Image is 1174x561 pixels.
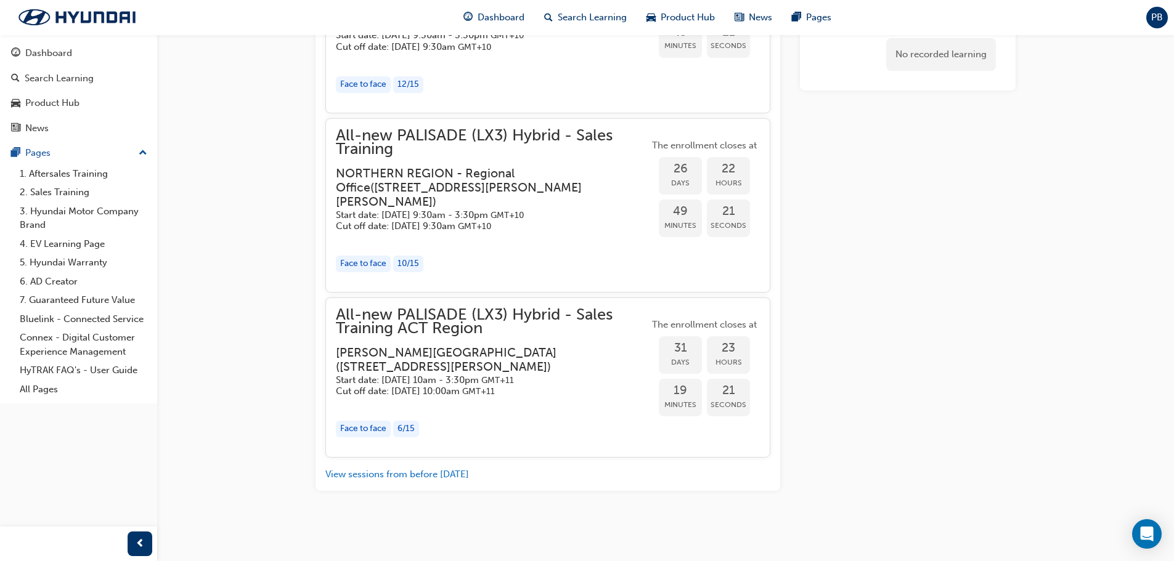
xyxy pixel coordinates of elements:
[11,123,20,134] span: news-icon
[491,210,524,220] span: Australian Eastern Standard Time GMT+10
[15,380,152,399] a: All Pages
[463,10,473,25] span: guage-icon
[336,220,629,232] h5: Cut off date: [DATE] 9:30am
[454,5,534,30] a: guage-iconDashboard
[11,148,20,159] span: pages-icon
[336,308,649,336] span: All-new PALISADE (LX3) Hybrid - Sales Training ACT Region
[659,176,702,190] span: Days
[782,5,841,30] a: pages-iconPages
[336,345,629,374] h3: [PERSON_NAME][GEOGRAPHIC_DATA] ( [STREET_ADDRESS][PERSON_NAME] )
[707,219,750,233] span: Seconds
[15,253,152,272] a: 5. Hyundai Warranty
[806,10,831,25] span: Pages
[707,39,750,53] span: Seconds
[15,291,152,310] a: 7. Guaranteed Future Value
[659,162,702,176] span: 26
[15,272,152,291] a: 6. AD Creator
[749,10,772,25] span: News
[139,145,147,161] span: up-icon
[5,67,152,90] a: Search Learning
[336,256,391,272] div: Face to face
[792,10,801,25] span: pages-icon
[25,96,79,110] div: Product Hub
[478,10,524,25] span: Dashboard
[659,398,702,412] span: Minutes
[11,48,20,59] span: guage-icon
[325,467,469,482] button: View sessions from before [DATE]
[336,41,629,53] h5: Cut off date: [DATE] 9:30am
[136,536,145,552] span: prev-icon
[1132,519,1162,549] div: Open Intercom Messenger
[661,10,715,25] span: Product Hub
[336,129,649,156] span: All-new PALISADE (LX3) Hybrid - Sales Training
[637,5,725,30] a: car-iconProduct Hub
[707,176,750,190] span: Hours
[458,221,491,232] span: Australian Eastern Standard Time GMT+10
[707,341,750,355] span: 23
[15,361,152,380] a: HyTRAK FAQ's - User Guide
[6,4,148,30] img: Trak
[25,121,49,135] div: News
[481,375,514,385] span: Australian Eastern Daylight Time GMT+11
[558,10,627,25] span: Search Learning
[336,308,760,447] button: All-new PALISADE (LX3) Hybrid - Sales Training ACT Region[PERSON_NAME][GEOGRAPHIC_DATA]([STREET_A...
[336,385,629,397] h5: Cut off date: [DATE] 10:00am
[5,42,152,65] a: Dashboard
[659,39,702,53] span: Minutes
[649,318,760,332] span: The enrollment closes at
[336,30,629,41] h5: Start date: [DATE] 9:30am - 3:30pm
[15,235,152,254] a: 4. EV Learning Page
[659,355,702,369] span: Days
[735,10,744,25] span: news-icon
[646,10,656,25] span: car-icon
[1151,10,1163,25] span: PB
[458,42,491,52] span: Australian Eastern Standard Time GMT+10
[5,142,152,164] button: Pages
[336,76,391,93] div: Face to face
[725,5,782,30] a: news-iconNews
[707,398,750,412] span: Seconds
[25,71,94,86] div: Search Learning
[5,117,152,140] a: News
[393,76,423,93] div: 12 / 15
[707,384,750,398] span: 21
[659,219,702,233] span: Minutes
[336,166,629,209] h3: NORTHERN REGION - Regional Office ( [STREET_ADDRESS][PERSON_NAME][PERSON_NAME] )
[462,386,495,397] span: Australian Eastern Daylight Time GMT+11
[15,202,152,235] a: 3. Hyundai Motor Company Brand
[707,204,750,219] span: 21
[534,5,637,30] a: search-iconSearch Learning
[336,129,760,282] button: All-new PALISADE (LX3) Hybrid - Sales TrainingNORTHERN REGION - Regional Office([STREET_ADDRESS][...
[1146,7,1168,28] button: PB
[25,146,51,160] div: Pages
[491,30,524,41] span: Australian Eastern Standard Time GMT+10
[659,384,702,398] span: 19
[5,92,152,115] a: Product Hub
[544,10,553,25] span: search-icon
[11,98,20,109] span: car-icon
[707,355,750,369] span: Hours
[659,341,702,355] span: 31
[15,164,152,184] a: 1. Aftersales Training
[5,39,152,142] button: DashboardSearch LearningProduct HubNews
[393,421,419,437] div: 6 / 15
[649,139,760,153] span: The enrollment closes at
[336,374,629,386] h5: Start date: [DATE] 10am - 3:30pm
[11,73,20,84] span: search-icon
[336,421,391,437] div: Face to face
[659,204,702,219] span: 49
[393,256,423,272] div: 10 / 15
[15,328,152,361] a: Connex - Digital Customer Experience Management
[15,183,152,202] a: 2. Sales Training
[707,162,750,176] span: 22
[336,209,629,221] h5: Start date: [DATE] 9:30am - 3:30pm
[15,310,152,329] a: Bluelink - Connected Service
[25,46,72,60] div: Dashboard
[886,38,996,71] div: No recorded learning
